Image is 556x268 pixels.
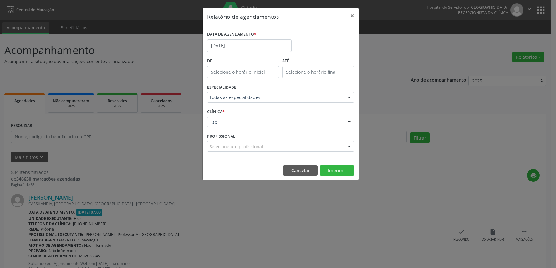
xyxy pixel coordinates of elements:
[282,56,354,66] label: ATÉ
[207,83,236,92] label: ESPECIALIDADE
[207,30,256,39] label: DATA DE AGENDAMENTO
[207,107,225,117] label: CLÍNICA
[320,165,354,176] button: Imprimir
[207,12,279,21] h5: Relatório de agendamentos
[207,56,279,66] label: De
[283,165,318,176] button: Cancelar
[209,119,341,125] span: Hse
[209,94,341,101] span: Todas as especialidades
[207,132,235,141] label: PROFISSIONAL
[346,8,359,23] button: Close
[207,39,292,52] input: Selecione uma data ou intervalo
[282,66,354,78] input: Selecione o horário final
[209,143,263,150] span: Selecione um profissional
[207,66,279,78] input: Selecione o horário inicial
